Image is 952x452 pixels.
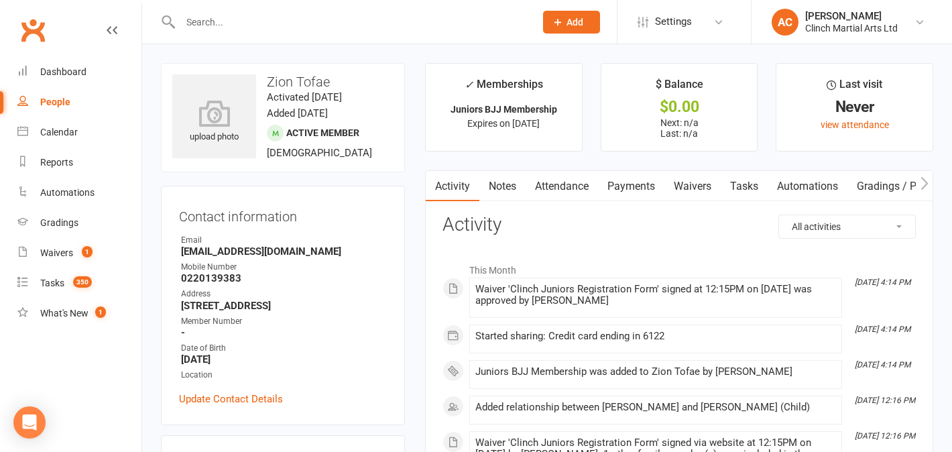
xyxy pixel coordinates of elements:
div: Reports [40,157,73,168]
div: Started sharing: Credit card ending in 6122 [475,331,836,342]
div: Automations [40,187,95,198]
div: Tasks [40,278,64,288]
div: $ Balance [656,76,703,100]
h3: Contact information [179,204,387,224]
i: ✓ [465,78,473,91]
a: Automations [17,178,141,208]
a: Payments [598,171,664,202]
a: Tasks [721,171,768,202]
strong: 0220139383 [181,272,387,284]
i: [DATE] 4:14 PM [855,325,910,334]
div: upload photo [172,100,256,144]
div: Calendar [40,127,78,137]
span: Active member [286,127,359,138]
div: Waivers [40,247,73,258]
div: $0.00 [613,100,746,114]
a: Tasks 350 [17,268,141,298]
strong: [STREET_ADDRESS] [181,300,387,312]
span: 350 [73,276,92,288]
span: Settings [655,7,692,37]
time: Added [DATE] [267,107,328,119]
div: [PERSON_NAME] [805,10,898,22]
a: What's New1 [17,298,141,329]
div: Added relationship between [PERSON_NAME] and [PERSON_NAME] (Child) [475,402,836,413]
div: People [40,97,70,107]
a: Reports [17,148,141,178]
a: Calendar [17,117,141,148]
p: Next: n/a Last: n/a [613,117,746,139]
span: [DEMOGRAPHIC_DATA] [267,147,372,159]
div: Waiver 'Clinch Juniors Registration Form' signed at 12:15PM on [DATE] was approved by [PERSON_NAME] [475,284,836,306]
i: [DATE] 4:14 PM [855,278,910,287]
div: AC [772,9,798,36]
div: Dashboard [40,66,86,77]
a: Waivers [664,171,721,202]
div: Gradings [40,217,78,228]
strong: [DATE] [181,353,387,365]
h3: Activity [442,215,916,235]
a: Automations [768,171,847,202]
time: Activated [DATE] [267,91,342,103]
div: Memberships [465,76,543,101]
div: Never [788,100,920,114]
a: Notes [479,171,526,202]
div: Email [181,234,387,247]
div: Mobile Number [181,261,387,274]
div: Open Intercom Messenger [13,406,46,439]
span: Expires on [DATE] [467,118,540,129]
a: Update Contact Details [179,391,283,407]
li: This Month [442,256,916,278]
i: [DATE] 12:16 PM [855,431,915,441]
a: Gradings [17,208,141,238]
span: 1 [95,306,106,318]
input: Search... [176,13,526,32]
span: 1 [82,246,93,258]
a: view attendance [821,119,889,130]
strong: - [181,327,387,339]
a: Waivers 1 [17,238,141,268]
button: Add [543,11,600,34]
div: What's New [40,308,88,319]
strong: [EMAIL_ADDRESS][DOMAIN_NAME] [181,245,387,258]
div: Address [181,288,387,300]
div: Clinch Martial Arts Ltd [805,22,898,34]
div: Member Number [181,315,387,328]
div: Date of Birth [181,342,387,355]
div: Juniors BJJ Membership was added to Zion Tofae by [PERSON_NAME] [475,366,836,378]
h3: Zion Tofae [172,74,394,89]
span: Add [567,17,583,27]
a: Dashboard [17,57,141,87]
i: [DATE] 12:16 PM [855,396,915,405]
a: Activity [426,171,479,202]
div: Last visit [827,76,882,100]
a: Clubworx [16,13,50,47]
strong: Juniors BJJ Membership [451,104,557,115]
a: People [17,87,141,117]
a: Attendance [526,171,598,202]
div: Location [181,369,387,382]
i: [DATE] 4:14 PM [855,360,910,370]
